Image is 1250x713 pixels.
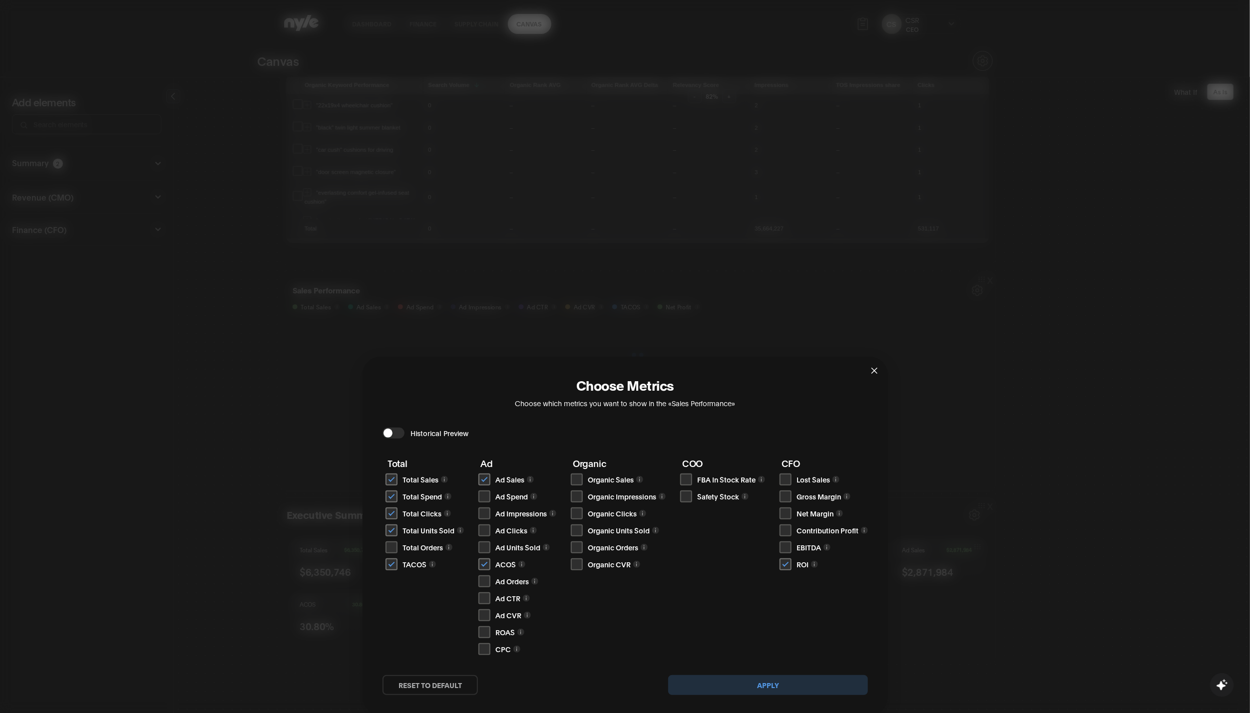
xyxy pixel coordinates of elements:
img: info [543,543,550,550]
span: Organic Units Sold [588,524,650,535]
h3: Organic [573,458,666,468]
button: Apply [668,675,868,695]
span: Ad Clicks [495,524,527,535]
img: info [861,526,868,533]
span: Total Spend [403,490,442,501]
img: info [641,543,648,550]
span: Ad Sales [495,474,524,484]
span: ROI [797,558,809,569]
img: info [652,526,659,533]
img: info [843,492,850,499]
span: close [870,367,878,375]
span: Total Sales [403,474,438,484]
img: info [639,509,646,516]
img: info [457,526,464,533]
span: CPC [495,643,511,654]
span: Organic Sales [588,474,634,484]
span: Organic Impressions [588,490,656,501]
span: Safety Stock [697,490,739,501]
span: EBITDA [797,541,821,552]
img: info [824,543,831,550]
span: Choose which metrics you want to show in the «Sales Performance» [515,398,735,407]
span: FBA In Stock Rate [697,474,756,484]
span: Organic Clicks [588,507,637,518]
img: info [513,645,520,652]
span: Contribution Profit [797,524,858,535]
h2: Choose Metrics [576,377,674,394]
img: info [530,492,537,499]
span: Gross Margin [797,490,841,501]
span: Organic CVR [588,558,631,569]
img: info [444,509,451,516]
img: info [517,628,524,635]
span: Organic Orders [588,541,638,552]
span: Lost Sales [797,474,830,484]
img: info [758,475,765,482]
img: info [444,492,451,499]
img: info [518,560,525,567]
h3: COO [682,458,765,468]
img: info [523,594,530,601]
img: info [445,543,452,550]
h3: Ad [480,458,556,468]
img: info [636,475,643,482]
h3: CFO [782,458,868,468]
span: Ad Impressions [495,507,547,518]
button: reset to default [383,675,478,695]
img: info [530,526,537,533]
span: Total Clicks [403,507,441,518]
span: Historical Preview [411,427,468,438]
span: Total Units Sold [403,524,454,535]
img: info [527,475,534,482]
img: info [531,577,538,584]
span: Net Margin [797,507,833,518]
img: info [659,492,666,499]
span: Ad Units Sold [495,541,540,552]
img: info [833,475,839,482]
span: Ad CVR [495,609,521,620]
img: info [811,560,818,567]
span: ROAS [495,626,515,637]
span: Ad CTR [495,592,520,603]
span: ACOS [495,558,516,569]
img: info [742,492,749,499]
span: TACOS [403,558,426,569]
img: info [549,509,556,516]
img: info [429,560,436,567]
img: info [836,509,843,516]
span: Ad Orders [495,575,529,586]
h3: Total [388,458,464,468]
img: info [524,611,531,618]
img: info [633,560,640,567]
img: info [441,475,448,482]
button: Close [861,357,888,384]
span: Total Orders [403,541,443,552]
span: Ad Spend [495,490,528,501]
